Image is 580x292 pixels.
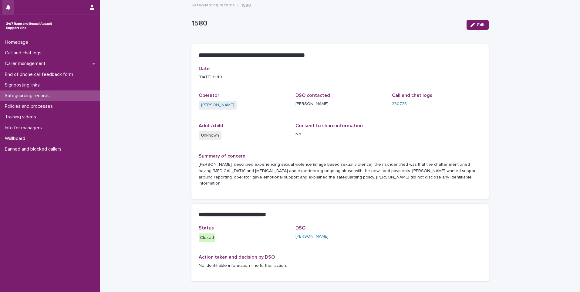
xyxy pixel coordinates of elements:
span: Action taken and decision by DSO [199,255,275,260]
p: [PERSON_NAME], described experiencing sexual violence (image based sexual violence), the risk ide... [199,161,481,187]
span: Operator [199,93,219,98]
span: Status [199,226,214,230]
p: Policies and processes [2,104,58,109]
p: No [295,131,385,138]
span: Consent to share information [295,123,363,128]
span: Call and chat logs [392,93,432,98]
p: End of phone call feedback form [2,72,78,77]
p: Banned and blocked callers [2,146,66,152]
p: 1580 [241,2,251,8]
span: Summary of concern [199,154,245,158]
p: No identifiable information - no further action. [199,263,481,269]
button: Edit [467,20,489,30]
p: [DATE] 11:40 [199,74,481,80]
span: Date [199,66,210,71]
p: [PERSON_NAME] [295,101,385,107]
span: Edit [477,23,485,27]
a: 250725 [392,101,407,107]
div: Closed [199,233,215,242]
p: Homepage [2,39,33,45]
p: Call and chat logs [2,50,46,56]
p: Signposting links [2,82,45,88]
a: Safeguarding records [191,1,234,8]
p: Training videos [2,114,41,120]
span: DSO contacted [295,93,330,98]
p: Safeguarding records [2,93,55,99]
span: Unknown [199,131,221,140]
p: Wallboard [2,136,30,141]
p: 1580 [191,19,462,28]
span: DSO [295,226,305,230]
p: Info for managers [2,125,47,131]
a: [PERSON_NAME] [295,233,329,240]
a: [PERSON_NAME] [201,102,234,108]
span: Adult/child [199,123,223,128]
img: rhQMoQhaT3yELyF149Cw [5,20,53,32]
p: Caller management [2,61,50,66]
